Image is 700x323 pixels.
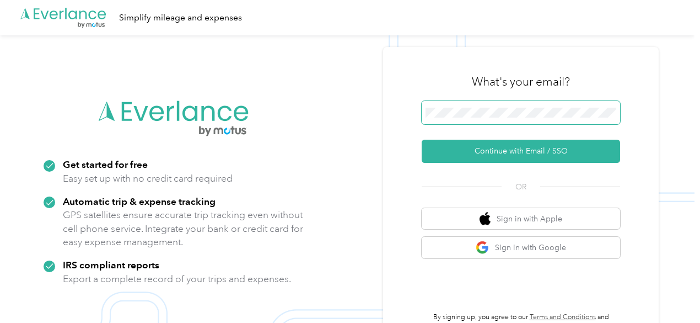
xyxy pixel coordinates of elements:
[422,140,620,163] button: Continue with Email / SSO
[480,212,491,226] img: apple logo
[476,241,489,255] img: google logo
[63,208,304,249] p: GPS satellites ensure accurate trip tracking even without cell phone service. Integrate your bank...
[63,259,159,271] strong: IRS compliant reports
[502,181,540,193] span: OR
[63,172,233,186] p: Easy set up with no credit card required
[119,11,242,25] div: Simplify mileage and expenses
[530,313,596,321] a: Terms and Conditions
[422,208,620,230] button: apple logoSign in with Apple
[472,74,570,89] h3: What's your email?
[63,195,216,207] strong: Automatic trip & expense tracking
[422,237,620,258] button: google logoSign in with Google
[63,158,148,170] strong: Get started for free
[63,272,291,286] p: Export a complete record of your trips and expenses.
